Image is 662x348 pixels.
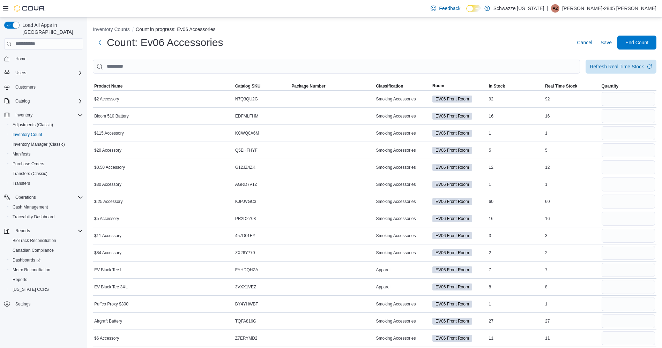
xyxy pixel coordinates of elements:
div: 27 [544,317,600,325]
span: Cash Management [13,204,48,210]
span: Transfers [13,181,30,186]
nav: Complex example [4,51,83,327]
div: 5 [488,146,544,154]
span: Catalog SKU [235,83,261,89]
span: Smoking Accessories [376,335,416,341]
span: EV06 Front Room [432,283,472,290]
div: 60 [488,197,544,206]
span: $30 Accessory [94,182,121,187]
button: Quantity [600,82,657,90]
span: Smoking Accessories [376,250,416,256]
span: Smoking Accessories [376,165,416,170]
button: Users [1,68,86,78]
span: Z7ERYMD2 [235,335,258,341]
span: Cash Management [10,203,83,211]
span: $.25 Accessory [94,199,122,204]
button: Customers [1,82,86,92]
div: 11 [488,334,544,342]
button: Cancel [574,36,595,50]
span: Inventory Manager (Classic) [13,142,65,147]
button: Operations [1,192,86,202]
div: 3 [544,232,600,240]
span: EV06 Front Room [432,232,472,239]
a: Inventory Manager (Classic) [10,140,68,149]
span: Settings [13,299,83,308]
span: Quantity [602,83,619,89]
div: 1 [488,129,544,137]
a: Inventory Count [10,130,45,139]
span: EV Black Tee L [94,267,122,273]
div: 8 [544,283,600,291]
span: EV06 Front Room [436,164,469,171]
span: EV06 Front Room [432,96,472,103]
span: Catalog [15,98,30,104]
span: EV06 Front Room [432,318,472,325]
span: Smoking Accessories [376,130,416,136]
button: Inventory Count [7,130,86,139]
button: Classification [375,82,431,90]
p: [PERSON_NAME]-2845 [PERSON_NAME] [562,4,656,13]
span: EV06 Front Room [436,130,469,136]
span: Purchase Orders [10,160,83,168]
a: Dashboards [7,255,86,265]
span: Inventory Count [13,132,42,137]
a: Customers [13,83,38,91]
span: Washington CCRS [10,285,83,294]
span: Classification [376,83,403,89]
button: Reports [13,227,33,235]
button: Inventory Counts [93,27,130,32]
a: Metrc Reconciliation [10,266,53,274]
button: Package Number [290,82,374,90]
div: 7 [488,266,544,274]
a: Purchase Orders [10,160,47,168]
span: EV06 Front Room [432,249,472,256]
nav: An example of EuiBreadcrumbs [93,26,656,34]
button: Inventory Manager (Classic) [7,139,86,149]
button: End Count [617,36,656,50]
span: EV06 Front Room [436,198,469,205]
span: Smoking Accessories [376,147,416,153]
a: Cash Management [10,203,51,211]
span: Puffco Proxy $300 [94,301,128,307]
span: EV06 Front Room [436,267,469,273]
span: Inventory [15,112,32,118]
div: 16 [544,214,600,223]
span: EV06 Front Room [432,198,472,205]
span: EV06 Front Room [436,96,469,102]
div: 16 [544,112,600,120]
span: $115 Accessory [94,130,124,136]
span: A2 [553,4,558,13]
span: Settings [15,301,30,307]
span: EV06 Front Room [432,215,472,222]
button: Operations [13,193,39,202]
button: Save [598,36,615,50]
span: Reports [15,228,30,234]
span: Purchase Orders [13,161,44,167]
span: Dashboards [13,257,40,263]
span: EV06 Front Room [432,164,472,171]
span: EV06 Front Room [436,318,469,324]
span: EV Black Tee 3XL [94,284,128,290]
span: $11 Accessory [94,233,121,239]
div: 12 [488,163,544,172]
div: 8 [488,283,544,291]
div: 1 [544,300,600,308]
span: End Count [625,39,648,46]
div: 92 [488,95,544,103]
span: $84 Accessory [94,250,121,256]
span: Room [432,83,444,89]
span: Adjustments (Classic) [10,121,83,129]
h1: Count: Ev06 Accessories [107,36,223,50]
span: Metrc Reconciliation [10,266,83,274]
div: Andrew-2845 Moreno [551,4,559,13]
span: Canadian Compliance [10,246,83,255]
button: Count in progress: Ev06 Accessories [136,27,216,32]
span: Smoking Accessories [376,113,416,119]
div: 92 [544,95,600,103]
div: 27 [488,317,544,325]
button: [US_STATE] CCRS [7,285,86,294]
span: $5 Accessory [94,216,119,221]
button: In Stock [488,82,544,90]
span: EV06 Front Room [432,130,472,137]
span: EV06 Front Room [432,147,472,154]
